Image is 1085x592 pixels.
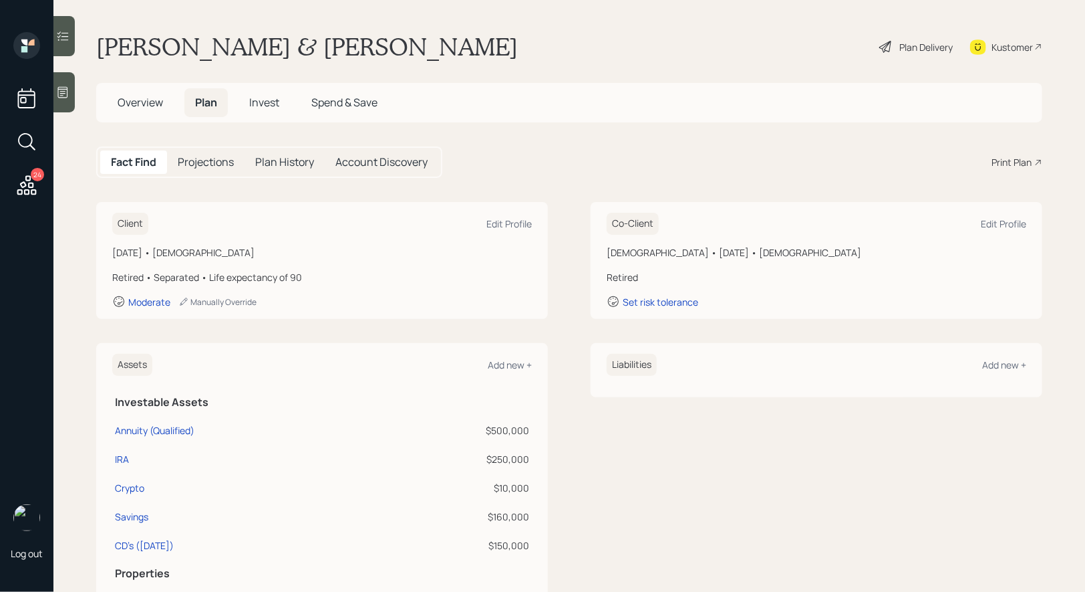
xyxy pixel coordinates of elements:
div: Retired • Separated • Life expectancy of 90 [112,270,532,284]
div: $150,000 [381,538,529,553]
span: Invest [249,95,279,110]
div: $160,000 [381,510,529,524]
div: Set risk tolerance [623,296,698,308]
div: [DEMOGRAPHIC_DATA] • [DATE] • [DEMOGRAPHIC_DATA] [607,245,1026,260]
div: Annuity (Qualified) [115,423,194,437]
div: Crypto [115,481,144,495]
div: Moderate [128,296,170,308]
h1: [PERSON_NAME] & [PERSON_NAME] [96,32,518,62]
h5: Account Discovery [335,156,428,169]
h5: Properties [115,567,529,580]
h5: Projections [178,156,234,169]
div: Savings [115,510,148,524]
h6: Assets [112,354,152,376]
div: Plan Delivery [899,40,953,54]
h6: Client [112,213,148,235]
div: Print Plan [991,155,1032,169]
span: Overview [118,95,163,110]
div: 24 [31,168,44,181]
div: $10,000 [381,481,529,495]
div: Edit Profile [981,217,1026,230]
div: $250,000 [381,452,529,466]
h5: Investable Assets [115,396,529,409]
h5: Fact Find [111,156,156,169]
div: [DATE] • [DEMOGRAPHIC_DATA] [112,245,532,260]
span: Plan [195,95,217,110]
div: CD's ([DATE]) [115,538,174,553]
div: Edit Profile [486,217,532,230]
div: Retired [607,270,1026,284]
div: Kustomer [991,40,1033,54]
h5: Plan History [255,156,314,169]
img: treva-nostdahl-headshot.png [13,504,40,531]
div: Log out [11,547,43,560]
div: IRA [115,452,129,466]
div: Add new + [982,359,1026,371]
div: Add new + [488,359,532,371]
div: $500,000 [381,423,529,437]
div: Manually Override [178,296,257,308]
h6: Liabilities [607,354,657,376]
span: Spend & Save [311,95,377,110]
h6: Co-Client [607,213,659,235]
